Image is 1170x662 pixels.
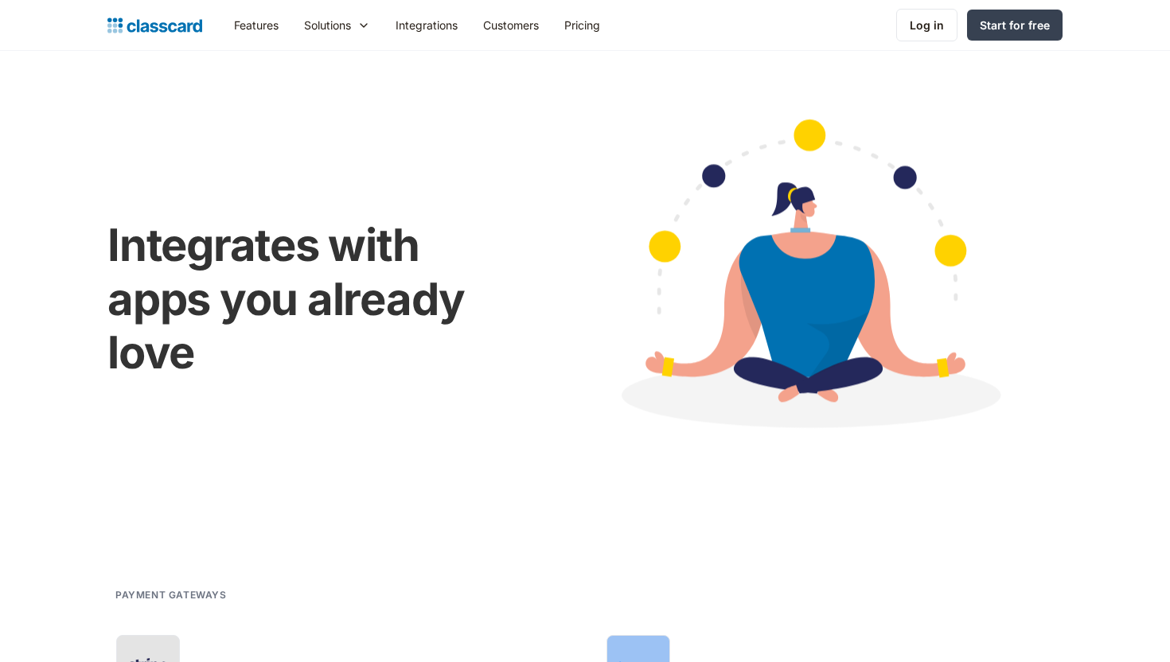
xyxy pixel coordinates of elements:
div: Start for free [980,17,1050,33]
a: Customers [470,7,552,43]
a: Features [221,7,291,43]
a: Integrations [383,7,470,43]
a: Start for free [967,10,1063,41]
div: Solutions [304,17,351,33]
a: home [107,14,202,37]
h2: Payment gateways [115,587,227,602]
h1: Integrates with apps you already love [107,219,521,380]
a: Log in [896,9,957,41]
div: Log in [910,17,944,33]
img: Cartoon image showing connected apps [552,88,1063,470]
a: Pricing [552,7,613,43]
div: Solutions [291,7,383,43]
